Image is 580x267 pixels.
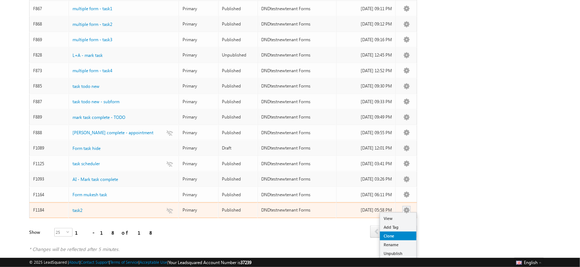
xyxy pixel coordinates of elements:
[262,160,333,167] div: DNDtestnewtenant Forms
[183,191,215,198] div: Primary
[69,260,79,264] a: About
[262,5,333,12] div: DNDtestnewtenant Forms
[340,191,392,198] div: [DATE] 06:11 PM
[140,260,168,264] a: Acceptable Use
[340,129,392,136] div: [DATE] 09:55 PM
[72,176,118,183] a: AI - Mark task complete
[183,67,215,74] div: Primary
[183,207,215,213] div: Primary
[340,114,392,120] div: [DATE] 09:49 PM
[262,83,333,89] div: DNDtestnewtenant Forms
[340,207,392,213] div: [DATE] 05:58 PM
[72,129,153,136] a: [PERSON_NAME] complete - appointment
[72,22,112,27] span: multiple form - task2
[33,98,65,105] div: F887
[183,129,215,136] div: Primary
[72,67,112,74] a: multiple form - task4
[33,83,65,89] div: F885
[262,21,333,27] div: DNDtestnewtenant Forms
[222,129,254,136] div: Published
[33,114,65,120] div: F889
[183,145,215,151] div: Primary
[33,52,65,58] div: F828
[222,21,254,27] div: Published
[380,223,416,232] a: Add Tag
[222,207,254,213] div: Published
[380,232,416,240] a: Clone
[380,249,416,258] a: Unpublish
[72,99,119,104] span: task todo new - subform
[340,21,392,27] div: [DATE] 09:12 PM
[183,98,215,105] div: Primary
[72,115,125,120] span: mark task complete - TODO
[183,52,215,58] div: Primary
[370,225,384,238] span: prev
[262,36,333,43] div: DNDtestnewtenant Forms
[72,177,118,182] span: AI - Mark task complete
[370,226,384,238] a: prev
[183,5,215,12] div: Primary
[33,160,65,167] div: F1125
[33,67,65,74] div: F873
[72,161,100,166] span: task scheduler
[29,229,48,236] div: Show
[81,260,109,264] a: Contact Support
[380,240,416,249] a: Rename
[72,207,82,214] a: task2
[183,176,215,182] div: Primary
[72,36,112,43] a: multiple form - task3
[72,191,107,198] a: Form mukesh task
[72,130,153,135] span: [PERSON_NAME] complete - appointment
[222,191,254,198] div: Published
[340,160,392,167] div: [DATE] 03:41 PM
[262,191,333,198] div: DNDtestnewtenant Forms
[33,145,65,151] div: F1089
[340,83,392,89] div: [DATE] 09:30 PM
[222,5,254,12] div: Published
[183,114,215,120] div: Primary
[340,176,392,182] div: [DATE] 03:26 PM
[72,192,107,197] span: Form mukesh task
[222,83,254,89] div: Published
[72,84,99,89] span: task todo new
[183,36,215,43] div: Primary
[72,146,101,151] span: Form task hide
[514,258,544,267] button: English
[72,83,99,90] a: task todo new
[183,160,215,167] div: Primary
[262,145,333,151] div: DNDtestnewtenant Forms
[33,5,65,12] div: F867
[262,207,333,213] div: DNDtestnewtenant Forms
[72,6,112,11] span: multiple form - task1
[72,52,103,59] a: L+A - mark task
[222,36,254,43] div: Published
[262,98,333,105] div: DNDtestnewtenant Forms
[75,228,154,237] div: 1 - 18 of 18
[72,21,112,28] a: multiple form - task2
[72,68,112,73] span: multiple form - task4
[262,52,333,58] div: DNDtestnewtenant Forms
[340,67,392,74] div: [DATE] 12:52 PM
[222,176,254,182] div: Published
[222,114,254,120] div: Published
[110,260,139,264] a: Terms of Service
[183,83,215,89] div: Primary
[222,67,254,74] div: Published
[262,114,333,120] div: DNDtestnewtenant Forms
[29,259,252,266] span: © 2025 LeadSquared | | | | |
[33,176,65,182] div: F1093
[222,145,254,151] div: Draft
[262,176,333,182] div: DNDtestnewtenant Forms
[222,160,254,167] div: Published
[33,129,65,136] div: F888
[66,230,72,233] span: select
[340,5,392,12] div: [DATE] 09:11 PM
[72,208,82,213] span: task2
[72,160,100,167] a: task scheduler
[72,145,101,152] a: Form task hide
[340,52,392,58] div: [DATE] 12:45 PM
[524,260,538,265] span: English
[262,67,333,74] div: DNDtestnewtenant Forms
[340,98,392,105] div: [DATE] 09:33 PM
[72,53,103,58] span: L+A - mark task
